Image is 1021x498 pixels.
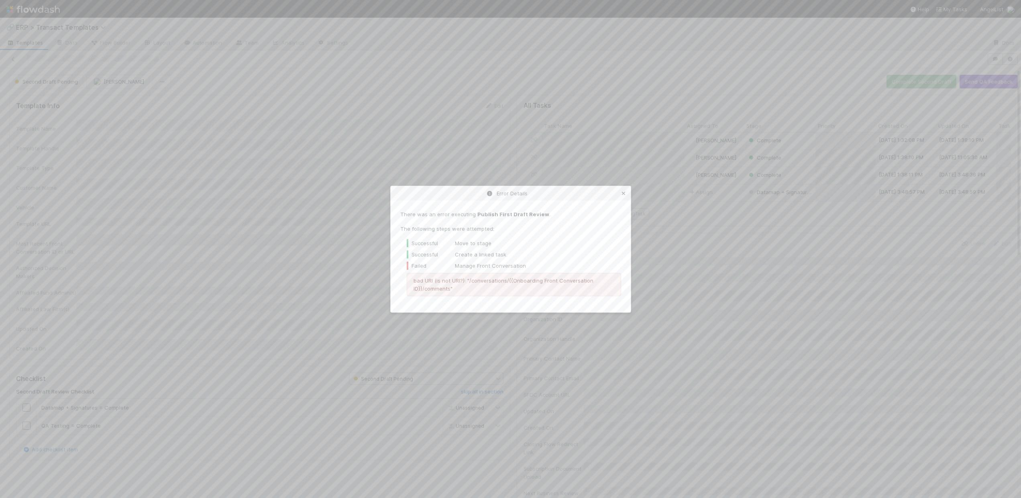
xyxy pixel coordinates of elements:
[414,277,614,293] p: bad URI (is not URI?): "/conversations/{{Onboarding Front Conversation ID}}/comments"
[400,225,621,233] p: The following steps were attempted:
[407,262,621,270] div: Manage Front Conversation
[407,239,621,247] div: Move to stage
[391,186,631,201] div: Error Details
[407,250,621,258] div: Create a linked task
[477,211,549,217] strong: Publish First Draft Review
[407,250,455,258] div: Successful
[407,262,455,270] div: Failed
[400,210,621,218] p: There was an error executing .
[407,239,455,247] div: Successful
